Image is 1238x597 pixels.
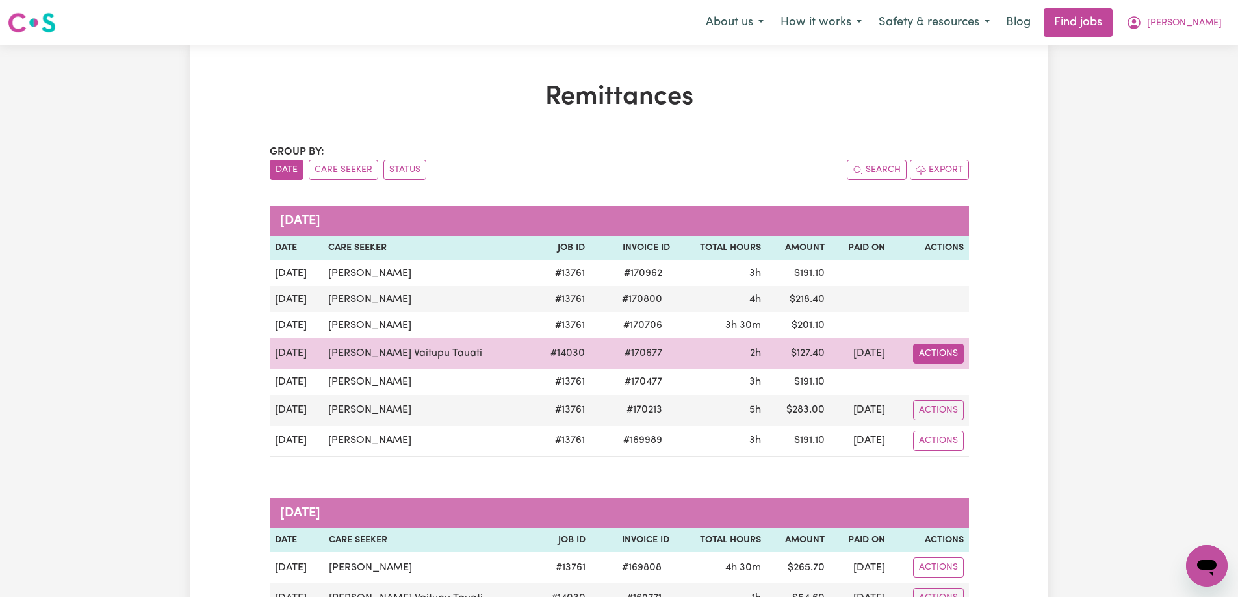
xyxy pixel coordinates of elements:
th: Paid On [830,528,890,553]
td: # 13761 [533,395,590,426]
button: Search [847,160,907,180]
span: 3 hours 30 minutes [725,320,761,331]
td: # 13761 [533,369,590,395]
th: Job ID [534,528,591,553]
td: [PERSON_NAME] [323,395,533,426]
span: 5 hours [749,405,761,415]
button: Export [910,160,969,180]
span: # 169989 [615,433,670,448]
span: # 170962 [616,266,670,281]
span: 3 hours [749,268,761,279]
th: Amount [766,528,830,553]
th: Care Seeker [324,528,534,553]
td: [PERSON_NAME] [324,552,534,583]
td: [PERSON_NAME] [323,286,533,312]
td: [PERSON_NAME] Vaitupu Tauati [323,338,533,369]
td: [DATE] [270,426,324,457]
button: sort invoices by date [270,160,303,180]
button: Actions [913,400,964,420]
caption: [DATE] [270,206,969,236]
button: Safety & resources [870,9,998,36]
caption: [DATE] [270,498,969,528]
td: [DATE] [270,338,324,369]
td: $ 265.70 [766,552,830,583]
td: # 13761 [533,286,590,312]
th: Care Seeker [323,236,533,260]
th: Invoice ID [591,528,675,553]
button: Actions [913,344,964,364]
span: # 170477 [617,374,670,390]
td: [PERSON_NAME] [323,260,533,286]
span: # 170213 [619,402,670,418]
span: [PERSON_NAME] [1147,16,1222,31]
th: Paid On [830,236,890,260]
a: Careseekers logo [8,8,56,38]
button: My Account [1118,9,1230,36]
span: 4 hours 30 minutes [725,563,761,573]
span: # 169808 [614,560,669,576]
td: [DATE] [270,552,324,583]
iframe: Button to launch messaging window [1186,545,1228,587]
a: Find jobs [1044,8,1113,37]
td: $ 283.00 [766,395,830,426]
td: $ 127.40 [766,338,830,369]
span: # 170800 [614,292,670,307]
th: Actions [890,236,968,260]
th: Total Hours [675,528,766,553]
td: # 13761 [534,552,591,583]
td: [DATE] [830,395,890,426]
th: Invoice ID [590,236,675,260]
td: $ 201.10 [766,312,830,338]
th: Actions [890,528,968,553]
td: [DATE] [270,369,324,395]
th: Job ID [533,236,590,260]
span: # 170677 [617,346,670,361]
td: [PERSON_NAME] [323,312,533,338]
span: 2 hours [750,348,761,359]
button: Actions [913,431,964,451]
td: # 13761 [533,312,590,338]
td: [PERSON_NAME] [323,369,533,395]
button: Actions [913,557,964,578]
button: How it works [772,9,870,36]
button: sort invoices by care seeker [309,160,378,180]
td: [DATE] [270,260,324,286]
td: $ 218.40 [766,286,830,312]
td: [DATE] [270,395,324,426]
td: $ 191.10 [766,369,830,395]
td: [DATE] [270,312,324,338]
span: 4 hours [749,294,761,305]
th: Amount [766,236,830,260]
th: Date [270,528,324,553]
a: Blog [998,8,1038,37]
span: 3 hours [749,435,761,446]
td: [DATE] [830,338,890,369]
td: [PERSON_NAME] [323,426,533,457]
button: sort invoices by paid status [383,160,426,180]
td: [DATE] [830,552,890,583]
td: [DATE] [270,286,324,312]
td: # 14030 [533,338,590,369]
td: [DATE] [830,426,890,457]
button: About us [697,9,772,36]
td: # 13761 [533,260,590,286]
td: $ 191.10 [766,426,830,457]
th: Total Hours [675,236,766,260]
td: # 13761 [533,426,590,457]
th: Date [270,236,324,260]
img: Careseekers logo [8,11,56,34]
td: $ 191.10 [766,260,830,286]
span: Group by: [270,147,324,157]
h1: Remittances [270,82,969,113]
span: # 170706 [615,318,670,333]
span: 3 hours [749,377,761,387]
